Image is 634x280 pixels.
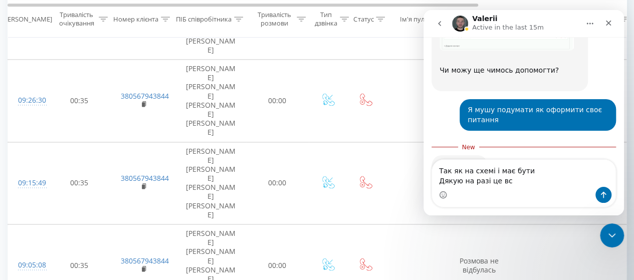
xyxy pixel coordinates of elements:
a: 380567943844 [121,173,169,183]
div: Ім'я пулу [399,15,428,23]
div: 09:05:08 [18,255,38,275]
td: 00:00 [246,60,309,142]
div: Номер клієнта [113,15,158,23]
iframe: Intercom live chat [424,10,624,215]
div: 09:15:49 [18,173,38,193]
td: [PERSON_NAME] [PERSON_NAME] [PERSON_NAME] [PERSON_NAME] [176,142,246,224]
iframe: Intercom live chat [600,223,624,247]
td: 00:35 [48,60,111,142]
td: 00:35 [48,142,111,224]
span: Розмова не відбулась [460,256,499,274]
div: Статус [353,15,373,23]
div: [PERSON_NAME] [2,15,52,23]
div: Тип дзвінка [315,11,337,28]
div: Тривалість очікування [57,11,96,28]
a: 380567943844 [121,91,169,101]
div: ПІБ співробітника [176,15,232,23]
td: 00:00 [246,142,309,224]
div: 09:26:30 [18,91,38,110]
td: [PERSON_NAME] [PERSON_NAME] [PERSON_NAME] [PERSON_NAME] [176,60,246,142]
a: 380567943844 [121,256,169,265]
div: Тривалість розмови [255,11,294,28]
